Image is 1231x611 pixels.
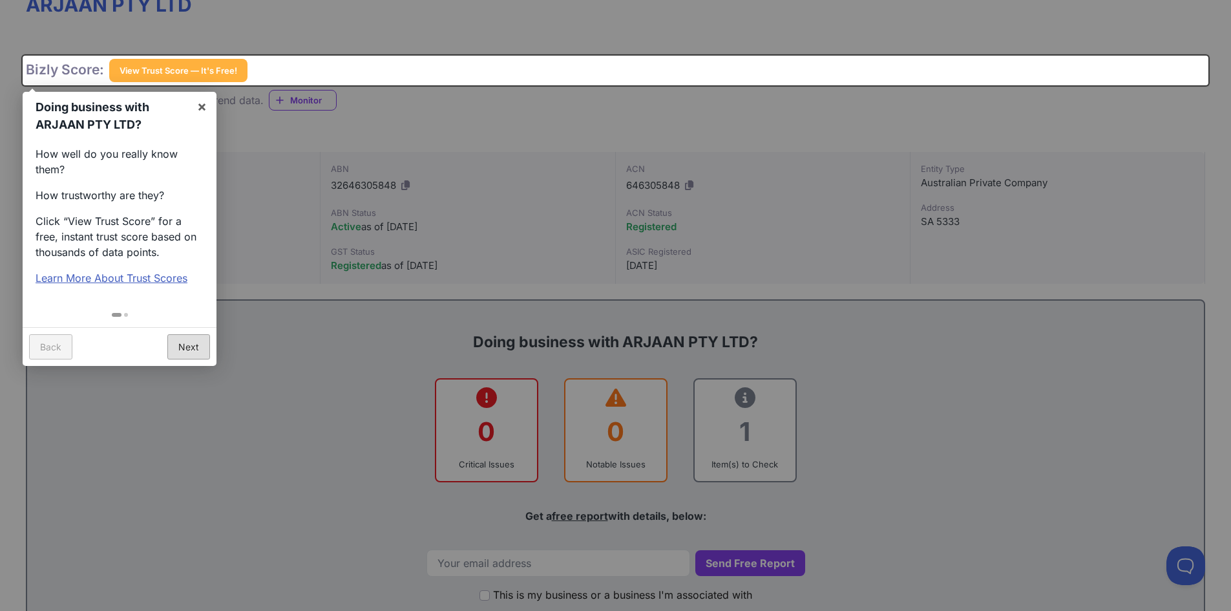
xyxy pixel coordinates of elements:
[36,272,187,284] a: Learn More About Trust Scores
[36,188,204,203] p: How trustworthy are they?
[36,146,204,177] p: How well do you really know them?
[187,92,216,121] a: ×
[29,334,72,359] a: Back
[36,98,187,133] h1: Doing business with ARJAAN PTY LTD?
[167,334,210,359] a: Next
[36,213,204,260] p: Click “View Trust Score” for a free, instant trust score based on thousands of data points.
